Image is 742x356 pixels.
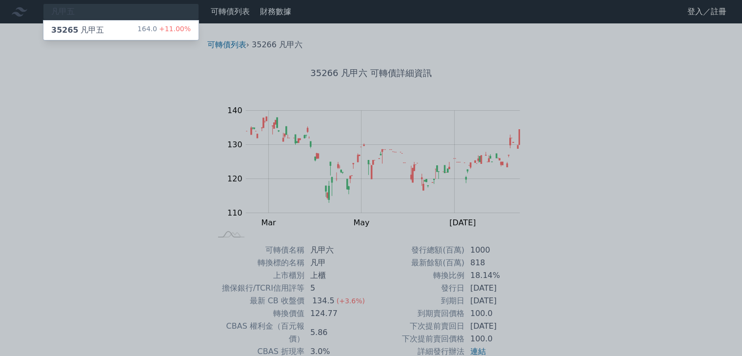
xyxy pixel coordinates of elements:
[138,24,191,36] div: 164.0
[43,20,199,40] a: 35265凡甲五 164.0+11.00%
[51,25,79,35] span: 35265
[693,309,742,356] div: 聊天小工具
[157,25,191,33] span: +11.00%
[51,24,104,36] div: 凡甲五
[693,309,742,356] iframe: Chat Widget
